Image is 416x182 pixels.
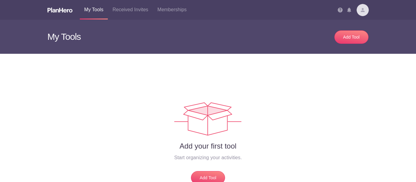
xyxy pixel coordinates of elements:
[48,142,368,151] h2: Add your first tool
[357,4,369,16] img: Davatar
[174,102,241,136] img: Tools empty
[341,34,362,40] div: Add Tool
[48,154,368,161] h4: Start organizing your activities.
[347,8,351,12] img: Notifications
[48,20,204,54] h3: My Tools
[334,30,368,44] a: Add Tool
[48,8,72,12] img: Logo white planhero
[338,8,343,12] img: Help icon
